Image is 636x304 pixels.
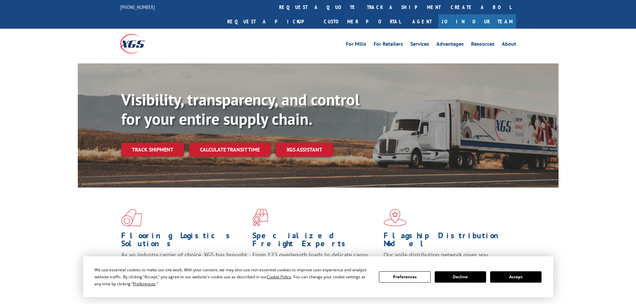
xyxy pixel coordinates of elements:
[276,142,333,157] a: XGS ASSISTANT
[121,142,184,157] a: Track shipment
[267,274,291,280] span: Cookie Policy
[133,281,156,287] span: Preferences
[384,251,506,267] span: Our agile distribution network gives you nationwide inventory management on demand.
[384,209,407,226] img: xgs-icon-flagship-distribution-model-red
[121,89,360,129] b: Visibility, transparency, and control for your entire supply chain.
[222,14,319,29] a: Request a pickup
[471,41,494,49] a: Resources
[379,271,430,283] button: Preferences
[490,271,542,283] button: Accept
[189,142,270,157] a: Calculate transit time
[83,256,553,297] div: Cookie Consent Prompt
[120,4,155,10] a: [PHONE_NUMBER]
[346,41,366,49] a: For Mills
[384,232,510,251] h1: Flagship Distribution Model
[410,41,429,49] a: Services
[502,41,516,49] a: About
[374,41,403,49] a: For Retailers
[252,209,268,226] img: xgs-icon-focused-on-flooring-red
[435,271,486,283] button: Decline
[438,14,516,29] a: Join Our Team
[252,232,379,251] h1: Specialized Freight Experts
[436,41,464,49] a: Advantages
[121,251,247,275] span: As an industry carrier of choice, XGS has brought innovation and dedication to flooring logistics...
[94,266,371,287] div: We use essential cookies to make our site work. With your consent, we may also use non-essential ...
[406,14,438,29] a: Agent
[319,14,406,29] a: Customer Portal
[121,232,247,251] h1: Flooring Logistics Solutions
[121,209,142,226] img: xgs-icon-total-supply-chain-intelligence-red
[252,251,379,281] p: From 123 overlength loads to delicate cargo, our experienced staff knows the best way to move you...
